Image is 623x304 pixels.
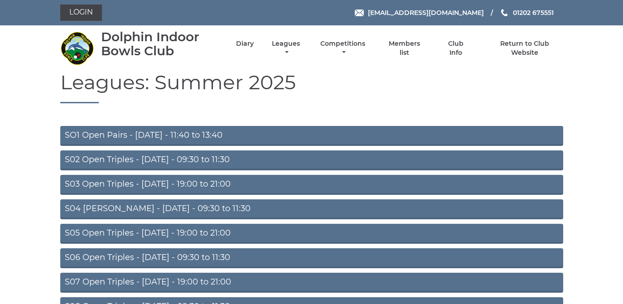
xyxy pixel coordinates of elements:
[368,9,484,17] span: [EMAIL_ADDRESS][DOMAIN_NAME]
[101,30,220,58] div: Dolphin Indoor Bowls Club
[441,39,471,57] a: Club Info
[383,39,425,57] a: Members list
[355,8,484,18] a: Email [EMAIL_ADDRESS][DOMAIN_NAME]
[486,39,563,57] a: Return to Club Website
[236,39,254,48] a: Diary
[60,273,563,293] a: S07 Open Triples - [DATE] - 19:00 to 21:00
[319,39,368,57] a: Competitions
[60,248,563,268] a: S06 Open Triples - [DATE] - 09:30 to 11:30
[60,31,94,65] img: Dolphin Indoor Bowls Club
[60,224,563,244] a: S05 Open Triples - [DATE] - 19:00 to 21:00
[500,8,554,18] a: Phone us 01202 675551
[60,126,563,146] a: SO1 Open Pairs - [DATE] - 11:40 to 13:40
[60,5,102,21] a: Login
[355,10,364,16] img: Email
[513,9,554,17] span: 01202 675551
[60,150,563,170] a: S02 Open Triples - [DATE] - 09:30 to 11:30
[60,71,563,103] h1: Leagues: Summer 2025
[60,199,563,219] a: S04 [PERSON_NAME] - [DATE] - 09:30 to 11:30
[60,175,563,195] a: S03 Open Triples - [DATE] - 19:00 to 21:00
[270,39,302,57] a: Leagues
[501,9,507,16] img: Phone us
